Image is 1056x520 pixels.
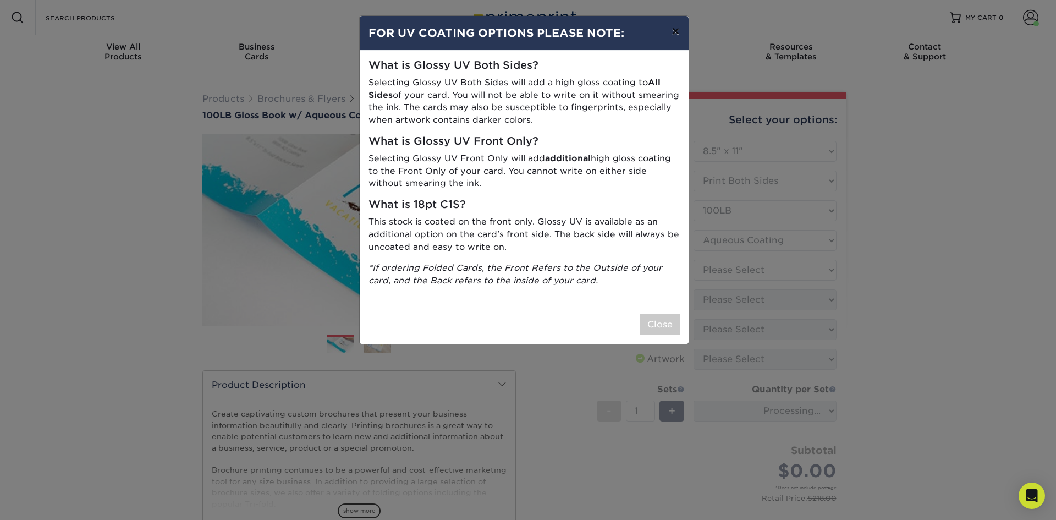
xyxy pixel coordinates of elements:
p: Selecting Glossy UV Both Sides will add a high gloss coating to of your card. You will not be abl... [369,76,680,127]
strong: additional [545,153,591,163]
button: Close [640,314,680,335]
h4: FOR UV COATING OPTIONS PLEASE NOTE: [369,25,680,41]
h5: What is Glossy UV Front Only? [369,135,680,148]
h5: What is 18pt C1S? [369,199,680,211]
p: Selecting Glossy UV Front Only will add high gloss coating to the Front Only of your card. You ca... [369,152,680,190]
button: × [663,16,688,47]
div: Open Intercom Messenger [1019,483,1045,509]
strong: All Sides [369,77,661,100]
i: *If ordering Folded Cards, the Front Refers to the Outside of your card, and the Back refers to t... [369,262,662,286]
p: This stock is coated on the front only. Glossy UV is available as an additional option on the car... [369,216,680,253]
h5: What is Glossy UV Both Sides? [369,59,680,72]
